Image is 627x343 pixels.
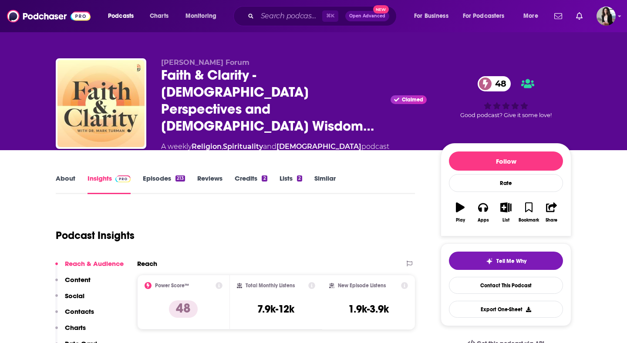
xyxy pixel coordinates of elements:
[297,175,302,182] div: 2
[144,9,174,23] a: Charts
[523,10,538,22] span: More
[496,258,526,265] span: Tell Me Why
[449,277,563,294] a: Contact This Podcast
[65,259,124,268] p: Reach & Audience
[169,300,198,318] p: 48
[449,151,563,171] button: Follow
[55,323,86,340] button: Charts
[192,142,222,151] a: Religion
[517,9,549,23] button: open menu
[460,112,552,118] span: Good podcast? Give it some love!
[235,174,267,194] a: Credits2
[449,197,472,228] button: Play
[322,10,338,22] span: ⌘ K
[408,9,459,23] button: open menu
[108,10,134,22] span: Podcasts
[551,9,566,24] a: Show notifications dropdown
[449,174,563,192] div: Rate
[495,197,517,228] button: List
[57,60,145,147] img: Faith & Clarity - Biblical Perspectives and Biblical Wisdom on News & Cultural Issues
[478,218,489,223] div: Apps
[150,10,169,22] span: Charts
[56,174,75,194] a: About
[223,142,263,151] a: Spirituality
[55,292,84,308] button: Social
[65,292,84,300] p: Social
[262,175,267,182] div: 2
[597,7,616,26] span: Logged in as ElizabethCole
[55,259,124,276] button: Reach & Audience
[597,7,616,26] img: User Profile
[502,218,509,223] div: List
[185,10,216,22] span: Monitoring
[456,218,465,223] div: Play
[457,9,517,23] button: open menu
[222,142,223,151] span: ,
[246,282,295,289] h2: Total Monthly Listens
[137,259,157,268] h2: Reach
[65,276,91,284] p: Content
[155,282,189,289] h2: Power Score™
[546,218,557,223] div: Share
[65,323,86,332] p: Charts
[519,218,539,223] div: Bookmark
[276,142,361,151] a: [DEMOGRAPHIC_DATA]
[478,76,511,91] a: 48
[349,14,385,18] span: Open Advanced
[115,175,131,182] img: Podchaser Pro
[441,58,571,136] div: 48Good podcast? Give it some love!
[449,301,563,318] button: Export One-Sheet
[540,197,563,228] button: Share
[56,229,135,242] h1: Podcast Insights
[517,197,540,228] button: Bookmark
[55,276,91,292] button: Content
[88,174,131,194] a: InsightsPodchaser Pro
[348,303,389,316] h3: 1.9k-3.9k
[257,303,294,316] h3: 7.9k-12k
[175,175,185,182] div: 213
[102,9,145,23] button: open menu
[414,10,448,22] span: For Business
[463,10,505,22] span: For Podcasters
[242,6,405,26] div: Search podcasts, credits, & more...
[55,307,94,323] button: Contacts
[257,9,322,23] input: Search podcasts, credits, & more...
[597,7,616,26] button: Show profile menu
[314,174,336,194] a: Similar
[263,142,276,151] span: and
[449,252,563,270] button: tell me why sparkleTell Me Why
[373,5,389,13] span: New
[486,76,511,91] span: 48
[338,282,386,289] h2: New Episode Listens
[179,9,228,23] button: open menu
[486,258,493,265] img: tell me why sparkle
[197,174,222,194] a: Reviews
[402,98,423,102] span: Claimed
[7,8,91,24] img: Podchaser - Follow, Share and Rate Podcasts
[573,9,586,24] a: Show notifications dropdown
[472,197,494,228] button: Apps
[345,11,389,21] button: Open AdvancedNew
[280,174,302,194] a: Lists2
[161,141,389,152] div: A weekly podcast
[161,58,249,67] span: [PERSON_NAME] Forum
[143,174,185,194] a: Episodes213
[65,307,94,316] p: Contacts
